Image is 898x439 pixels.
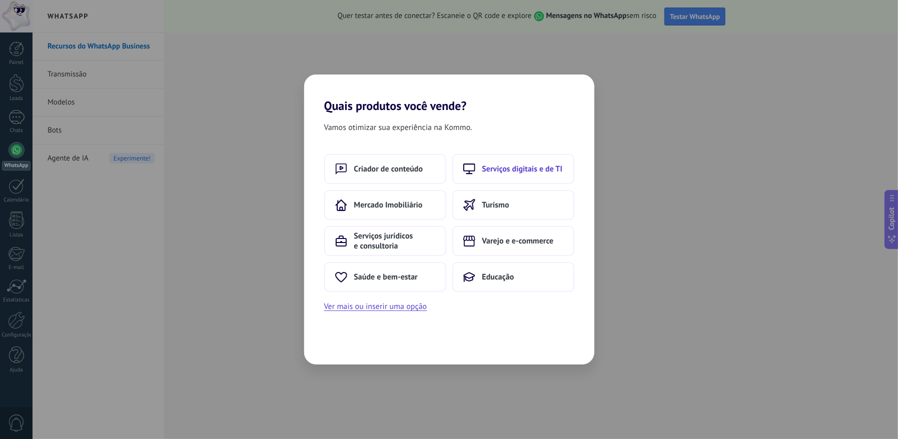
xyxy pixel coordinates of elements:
span: Serviços jurídicos e consultoria [354,231,435,251]
button: Mercado Imobiliário [324,190,446,220]
span: Serviços digitais e de TI [482,164,563,174]
span: Criador de conteúdo [354,164,423,174]
span: Vamos otimizar sua experiência na Kommo. [324,121,472,134]
span: Turismo [482,200,509,210]
button: Turismo [452,190,574,220]
span: Mercado Imobiliário [354,200,423,210]
span: Educação [482,272,514,282]
button: Saúde e bem-estar [324,262,446,292]
button: Varejo e e-commerce [452,226,574,256]
button: Ver mais ou inserir uma opção [324,300,427,313]
button: Criador de conteúdo [324,154,446,184]
h2: Quais produtos você vende? [304,74,594,113]
button: Serviços jurídicos e consultoria [324,226,446,256]
button: Serviços digitais e de TI [452,154,574,184]
button: Educação [452,262,574,292]
span: Varejo e e-commerce [482,236,554,246]
span: Saúde e bem-estar [354,272,418,282]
